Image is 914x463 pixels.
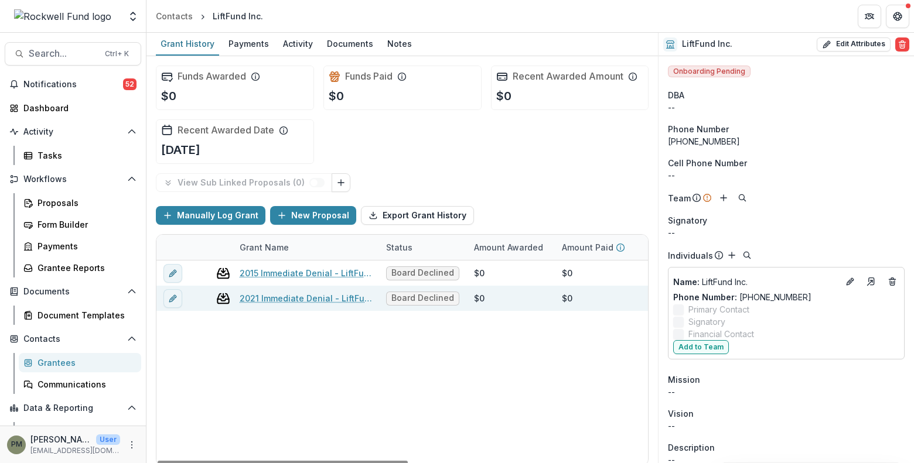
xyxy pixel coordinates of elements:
[513,71,623,82] h2: Recent Awarded Amount
[682,39,732,49] h2: LiftFund Inc.
[474,267,485,279] div: $0
[213,10,263,22] div: LiftFund Inc.
[23,174,122,184] span: Workflows
[858,5,881,28] button: Partners
[725,248,739,262] button: Add
[278,33,318,56] a: Activity
[14,9,111,23] img: Rockwell Fund logo
[673,276,838,288] a: Name: LiftFund Inc.
[23,403,122,413] span: Data & Reporting
[717,191,731,205] button: Add
[379,241,420,253] div: Status
[668,420,905,432] p: --
[11,441,22,448] div: Patrick Moreno-Covington
[668,101,905,114] div: --
[474,292,485,304] div: $0
[37,378,132,390] div: Communications
[668,89,684,101] span: DBA
[345,71,393,82] h2: Funds Paid
[383,33,417,56] a: Notes
[467,235,555,260] div: Amount Awarded
[156,35,219,52] div: Grant History
[37,197,132,209] div: Proposals
[5,170,141,188] button: Open Workflows
[688,315,725,328] span: Signatory
[668,386,905,398] p: --
[817,37,891,52] button: Edit Attributes
[562,292,572,304] div: $0
[391,293,454,303] span: Board Declined
[19,215,141,234] a: Form Builder
[740,248,754,262] button: Search
[673,291,899,303] p: [PHONE_NUMBER]
[278,35,318,52] div: Activity
[178,71,246,82] h2: Funds Awarded
[30,445,120,456] p: [EMAIL_ADDRESS][DOMAIN_NAME]
[37,262,132,274] div: Grantee Reports
[885,275,899,289] button: Deletes
[673,276,838,288] p: LiftFund Inc.
[37,240,132,252] div: Payments
[151,8,268,25] nav: breadcrumb
[668,135,905,148] div: [PHONE_NUMBER]
[668,123,729,135] span: Phone Number
[391,268,454,278] span: Board Declined
[37,309,132,321] div: Document Templates
[19,236,141,256] a: Payments
[668,214,707,227] span: Signatory
[240,267,372,279] a: 2015 Immediate Denial - LiftFund, Inc.
[5,122,141,141] button: Open Activity
[163,289,182,308] button: edit
[668,157,747,169] span: Cell Phone Number
[37,149,132,162] div: Tasks
[125,438,139,452] button: More
[673,292,737,302] span: Phone Number :
[673,340,729,354] button: Add to Team
[467,241,550,253] div: Amount Awarded
[332,173,350,192] button: Link Grants
[555,235,643,260] div: Amount Paid
[19,193,141,212] a: Proposals
[29,48,98,59] span: Search...
[123,78,137,90] span: 52
[19,258,141,277] a: Grantee Reports
[103,47,131,60] div: Ctrl + K
[383,35,417,52] div: Notes
[23,102,132,114] div: Dashboard
[224,33,274,56] a: Payments
[5,399,141,417] button: Open Data & Reporting
[5,330,141,348] button: Open Contacts
[688,303,749,315] span: Primary Contact
[23,127,122,137] span: Activity
[843,275,857,289] button: Edit
[668,192,691,204] p: Team
[37,218,132,231] div: Form Builder
[151,8,197,25] a: Contacts
[19,422,141,441] a: Dashboard
[23,287,122,297] span: Documents
[5,75,141,94] button: Notifications52
[156,173,332,192] button: View Sub Linked Proposals (0)
[125,5,141,28] button: Open entity switcher
[156,206,265,225] button: Manually Log Grant
[30,433,91,445] p: [PERSON_NAME][GEOGRAPHIC_DATA]
[5,282,141,301] button: Open Documents
[329,87,344,105] p: $0
[37,356,132,369] div: Grantees
[688,328,754,340] span: Financial Contact
[163,264,182,283] button: edit
[19,353,141,372] a: Grantees
[895,37,909,52] button: Delete
[240,292,372,304] a: 2021 Immediate Denial - LiftFund, Inc.
[673,277,700,287] span: Name :
[496,87,511,105] p: $0
[379,235,467,260] div: Status
[886,5,909,28] button: Get Help
[233,235,379,260] div: Grant Name
[668,227,905,239] div: --
[361,206,474,225] button: Export Grant History
[668,169,905,181] p: --
[19,306,141,325] a: Document Templates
